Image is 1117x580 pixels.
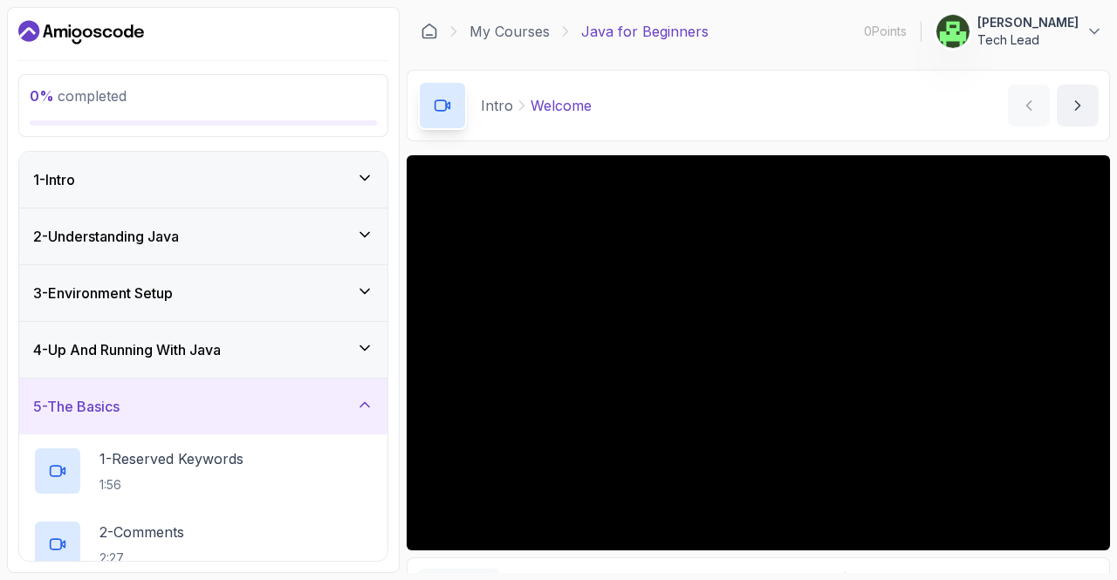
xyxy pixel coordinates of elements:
[977,14,1079,31] p: [PERSON_NAME]
[33,169,75,190] h3: 1 - Intro
[19,379,387,434] button: 5-The Basics
[481,95,513,116] p: Intro
[936,15,970,48] img: user profile image
[19,322,387,378] button: 4-Up And Running With Java
[99,549,184,567] p: 2:27
[421,23,438,40] a: Dashboard
[33,447,373,495] button: 1-Reserved Keywords1:56
[30,87,54,105] span: 0 %
[19,265,387,321] button: 3-Environment Setup
[1008,85,1050,126] button: previous content
[33,226,179,247] h3: 2 - Understanding Java
[33,396,120,417] h3: 5 - The Basics
[19,208,387,264] button: 2-Understanding Java
[99,522,184,542] p: 2 - Comments
[407,155,1110,550] iframe: 1 - Hi
[99,448,243,469] p: 1 - Reserved Keywords
[30,87,127,105] span: completed
[18,18,144,46] a: Dashboard
[864,23,907,40] p: 0 Points
[935,14,1103,49] button: user profile image[PERSON_NAME]Tech Lead
[33,283,173,304] h3: 3 - Environment Setup
[19,152,387,208] button: 1-Intro
[581,21,709,42] p: Java for Beginners
[977,31,1079,49] p: Tech Lead
[1057,85,1099,126] button: next content
[469,21,550,42] a: My Courses
[33,339,221,360] h3: 4 - Up And Running With Java
[531,95,592,116] p: Welcome
[33,520,373,569] button: 2-Comments2:27
[99,476,243,494] p: 1:56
